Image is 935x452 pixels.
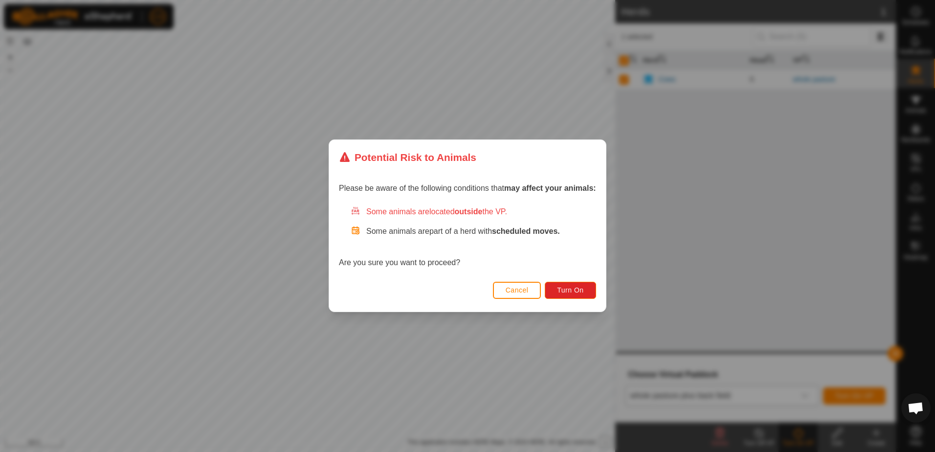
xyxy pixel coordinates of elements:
div: Open chat [901,393,931,423]
strong: outside [455,208,483,216]
span: Please be aware of the following conditions that [339,184,596,193]
p: Some animals are [366,226,596,238]
span: Turn On [557,287,584,294]
span: located the VP. [429,208,507,216]
div: Are you sure you want to proceed? [339,206,596,269]
button: Cancel [493,282,541,299]
div: Some animals are [351,206,596,218]
span: Cancel [506,287,529,294]
strong: may affect your animals: [504,184,596,193]
div: Potential Risk to Animals [339,150,476,165]
button: Turn On [545,282,596,299]
span: part of a herd with [429,227,560,236]
strong: scheduled moves. [492,227,560,236]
